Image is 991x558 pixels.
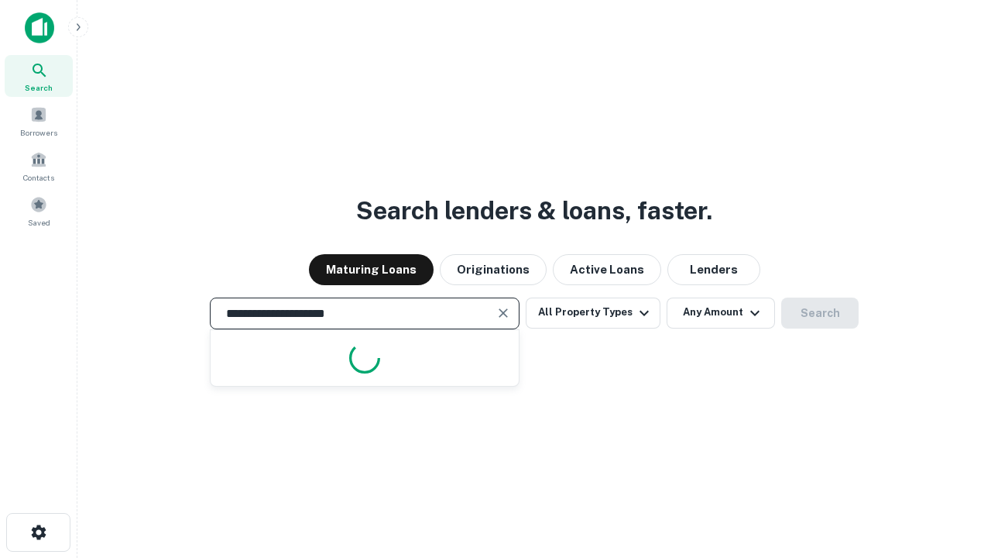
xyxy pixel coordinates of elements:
[309,254,434,285] button: Maturing Loans
[492,302,514,324] button: Clear
[914,434,991,508] iframe: Chat Widget
[25,12,54,43] img: capitalize-icon.png
[440,254,547,285] button: Originations
[667,254,760,285] button: Lenders
[667,298,775,329] button: Any Amount
[20,126,57,139] span: Borrowers
[28,216,50,229] span: Saved
[5,190,73,232] a: Saved
[553,254,661,285] button: Active Loans
[356,192,712,229] h3: Search lenders & loans, faster.
[526,298,660,329] button: All Property Types
[5,55,73,97] a: Search
[5,100,73,142] a: Borrowers
[5,145,73,187] a: Contacts
[23,171,54,184] span: Contacts
[25,81,53,94] span: Search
